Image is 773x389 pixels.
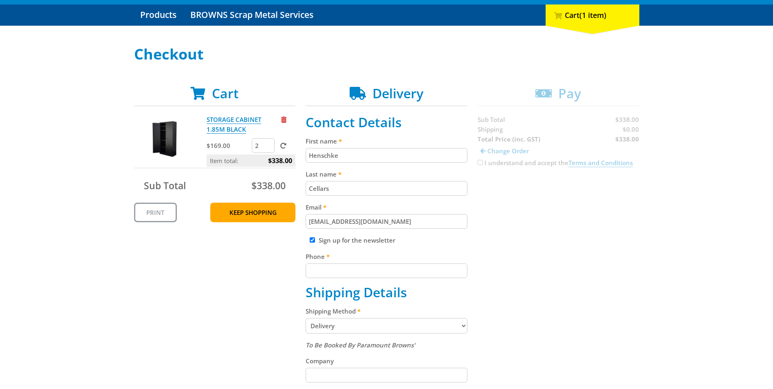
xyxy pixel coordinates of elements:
p: Item total: [207,155,295,167]
a: Keep Shopping [210,203,295,222]
a: Go to the BROWNS Scrap Metal Services page [184,4,319,26]
a: Go to the Products page [134,4,183,26]
input: Please enter your email address. [306,214,467,229]
label: Phone [306,252,467,261]
input: Please enter your last name. [306,181,467,196]
label: Sign up for the newsletter [319,236,395,244]
input: Please enter your telephone number. [306,263,467,278]
img: STORAGE CABINET 1.85M BLACK [142,115,191,164]
select: Please select a shipping method. [306,318,467,334]
span: $338.00 [268,155,292,167]
span: $338.00 [251,179,286,192]
span: (1 item) [579,10,606,20]
p: $169.00 [207,141,250,150]
div: Cart [546,4,639,26]
a: Print [134,203,177,222]
span: Sub Total [144,179,186,192]
label: Email [306,202,467,212]
label: Company [306,356,467,366]
h2: Contact Details [306,115,467,130]
input: Please enter your first name. [306,148,467,163]
span: Cart [212,84,239,102]
a: STORAGE CABINET 1.85M BLACK [207,115,261,134]
a: Remove from cart [281,115,286,124]
em: To Be Booked By Paramount Browns' [306,341,415,349]
label: Last name [306,169,467,179]
label: Shipping Method [306,306,467,316]
h2: Shipping Details [306,285,467,300]
span: Delivery [372,84,423,102]
h1: Checkout [134,46,639,62]
label: First name [306,136,467,146]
